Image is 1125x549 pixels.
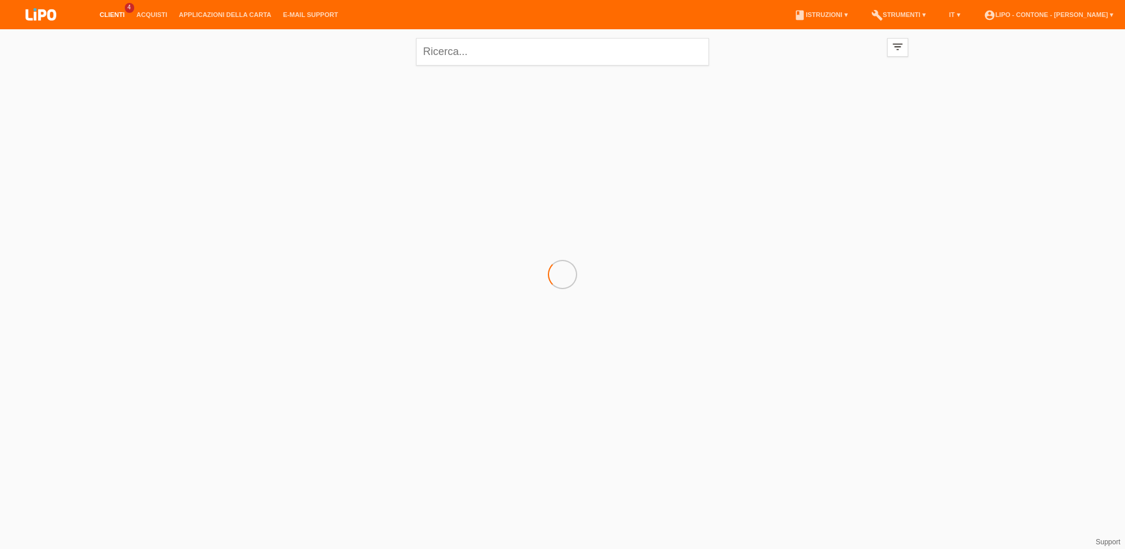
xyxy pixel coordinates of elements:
[943,11,966,18] a: IT ▾
[978,11,1119,18] a: account_circleLIPO - Contone - [PERSON_NAME] ▾
[131,11,173,18] a: Acquisti
[125,3,134,13] span: 4
[173,11,277,18] a: Applicazioni della carta
[94,11,131,18] a: Clienti
[794,9,806,21] i: book
[277,11,344,18] a: E-mail Support
[891,40,904,53] i: filter_list
[12,24,70,33] a: LIPO pay
[788,11,853,18] a: bookIstruzioni ▾
[984,9,996,21] i: account_circle
[865,11,932,18] a: buildStrumenti ▾
[1096,538,1120,546] a: Support
[416,38,709,66] input: Ricerca...
[871,9,883,21] i: build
